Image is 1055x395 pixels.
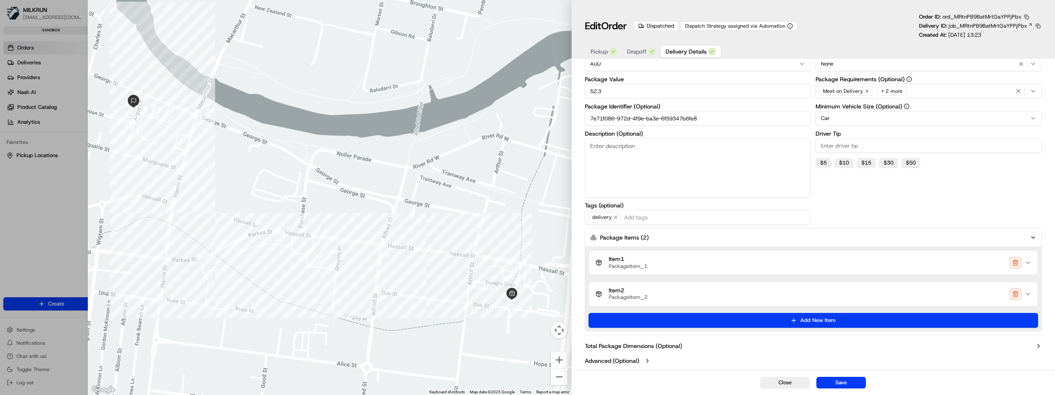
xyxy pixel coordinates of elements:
[585,228,1042,247] button: Package Items (2)
[8,8,25,25] img: Nash
[588,313,1038,328] button: Add New Item
[585,202,811,208] label: Tags (optional)
[816,158,831,168] button: $5
[140,81,150,91] button: Start new chat
[600,233,649,242] label: Package Items ( 2 )
[680,21,797,31] button: Dispatch Strategy assigned via Automation
[609,256,647,263] span: Item 1
[8,33,150,46] p: Welcome 👋
[585,131,811,136] label: Description (Optional)
[66,116,136,131] a: 💻API Documentation
[857,158,876,168] button: $15
[919,13,1021,21] p: Order ID:
[948,31,981,38] span: [DATE] 13:23
[585,76,811,82] label: Package Value
[609,287,647,294] span: Item 2
[536,390,569,394] a: Report a map error
[816,131,1042,136] label: Driver Tip
[634,21,679,31] div: Dispatched
[879,158,898,168] button: $30
[906,76,912,82] button: Package Requirements (Optional)
[28,79,135,87] div: Start new chat
[28,87,104,94] div: We're available if you need us!
[816,377,866,388] button: Save
[949,22,1027,30] span: job_MRtnPB9BatMrtGaYPPjPbx
[78,120,132,128] span: API Documentation
[8,120,15,127] div: 📗
[585,357,1042,365] button: Advanced (Optional)
[919,22,1042,30] div: Delivery ID:
[585,342,682,350] label: Total Package Dimensions (Optional)
[589,282,1038,306] button: Item2PackageItem_2
[585,111,811,126] input: Enter package identifier
[601,19,627,33] span: Order
[589,251,1038,275] button: Item1PackageItem_1
[70,120,76,127] div: 💻
[470,390,515,394] span: Map data ©2025 Google
[82,140,100,146] span: Pylon
[942,13,1021,20] span: ord_MRtnPB9BatMrtGaYPPjPbx
[823,88,863,94] span: Meet on Delivery
[685,23,785,29] span: Dispatch Strategy assigned via Automation
[816,103,1042,109] label: Minimum Vehicle Size (Optional)
[904,103,910,109] button: Minimum Vehicle Size (Optional)
[816,76,1042,82] label: Package Requirements (Optional)
[919,31,981,39] p: Created At:
[58,139,100,146] a: Powered byPylon
[551,322,567,339] button: Map camera controls
[16,120,63,128] span: Knowledge Base
[585,342,1042,350] button: Total Package Dimensions (Optional)
[21,53,136,62] input: Clear
[816,138,1042,153] input: Enter driver tip
[551,369,567,385] button: Zoom out
[591,47,608,56] span: Pickup
[821,60,833,68] span: None
[5,116,66,131] a: 📗Knowledge Base
[949,22,1033,30] a: job_MRtnPB9BatMrtGaYPPjPbx
[429,389,465,395] button: Keyboard shortcuts
[877,87,907,96] div: + 2 more
[609,263,647,270] span: PackageItem_1
[551,352,567,368] button: Zoom in
[520,390,531,394] a: Terms
[585,84,811,99] input: Enter package value
[622,212,807,222] input: Add tags
[588,212,621,222] span: delivery
[666,47,707,56] span: Delivery Details
[609,294,647,301] span: PackageItem_2
[760,377,810,388] button: Close
[90,384,117,395] a: Open this area in Google Maps (opens a new window)
[816,56,1042,71] button: None
[585,103,811,109] label: Package Identifier (Optional)
[835,158,853,168] button: $10
[585,19,627,33] h1: Edit
[90,384,117,395] img: Google
[8,79,23,94] img: 1736555255976-a54dd68f-1ca7-489b-9aae-adbdc363a1c4
[627,47,647,56] span: Dropoff
[585,357,639,365] label: Advanced (Optional)
[816,84,1042,99] button: Meet on Delivery+ 2 more
[901,158,920,168] button: $50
